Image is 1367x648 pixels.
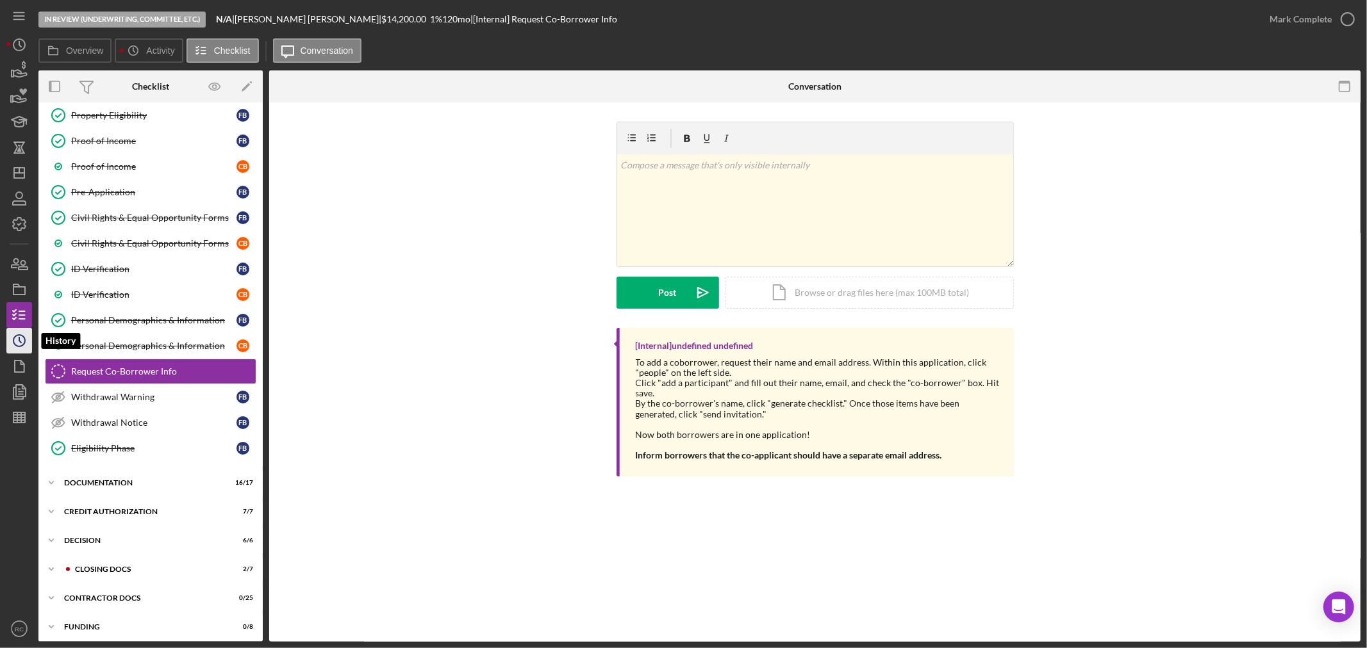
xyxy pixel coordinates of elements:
[236,288,249,301] div: C B
[71,187,236,197] div: Pre-Application
[230,479,253,487] div: 16 / 17
[636,430,1001,440] div: Now both borrowers are in one application!
[214,45,251,56] label: Checklist
[71,366,256,377] div: Request Co-Borrower Info
[66,45,103,56] label: Overview
[236,416,249,429] div: F B
[64,479,221,487] div: Documentation
[236,211,249,224] div: F B
[636,378,1001,398] div: Click "add a participant" and fill out their name, email, and check the "co-borrower" box. Hit save.
[71,136,236,146] div: Proof of Income
[230,565,253,573] div: 2 / 7
[45,333,256,359] a: Personal Demographics & InformationCB
[442,14,470,24] div: 120 mo
[301,45,354,56] label: Conversation
[38,38,112,63] button: Overview
[45,102,256,128] a: Property EligibilityFB
[236,186,249,198] div: F B
[236,339,249,352] div: C B
[216,14,235,24] div: |
[115,38,183,63] button: Activity
[45,231,256,256] a: Civil Rights & Equal Opportunity FormsCB
[230,537,253,544] div: 6 / 6
[236,134,249,147] div: F B
[71,315,236,325] div: Personal Demographics & Information
[636,341,754,351] div: [Internal] undefined undefined
[6,616,32,642] button: RC
[788,81,841,92] div: Conversation
[659,277,677,309] div: Post
[1323,592,1354,622] div: Open Intercom Messenger
[273,38,362,63] button: Conversation
[71,443,236,453] div: Eligibility Phase
[45,282,256,307] a: ID VerificationCB
[146,45,174,56] label: Activity
[71,213,236,223] div: Civil Rights & Equal Opportunity Forms
[71,392,236,402] div: Withdrawal Warning
[71,417,236,428] div: Withdrawal Notice
[132,81,169,92] div: Checklist
[636,450,942,460] strong: Inform borrowers that the co-applicant should have a separate email address.
[71,289,236,300] div: ID Verification
[636,398,1001,419] div: By the co-borrower's name, click "generate checklist." Once those items have been generated, clic...
[636,357,1001,378] div: To add a coborrower, request their name and email address. Within this application, click "people...
[216,13,232,24] b: N/A
[64,594,221,602] div: Contractor Docs
[617,277,719,309] button: Post
[71,264,236,274] div: ID Verification
[381,14,430,24] div: $14,200.00
[470,14,617,24] div: | [Internal] Request Co-Borrower Info
[71,110,236,120] div: Property Eligibility
[230,594,253,602] div: 0 / 25
[75,565,221,573] div: CLOSING DOCS
[71,161,236,172] div: Proof of Income
[235,14,381,24] div: [PERSON_NAME] [PERSON_NAME] |
[236,237,249,250] div: C B
[45,435,256,461] a: Eligibility PhaseFB
[230,508,253,515] div: 7 / 7
[45,179,256,205] a: Pre-ApplicationFB
[45,128,256,154] a: Proof of IncomeFB
[71,238,236,248] div: Civil Rights & Equal Opportunity Forms
[45,205,256,231] a: Civil Rights & Equal Opportunity FormsFB
[38,12,206,28] div: In Review (Underwriting, Committee, Etc.)
[236,442,249,455] div: F B
[1270,6,1332,32] div: Mark Complete
[45,410,256,435] a: Withdrawal NoticeFB
[45,307,256,333] a: Personal Demographics & InformationFB
[45,384,256,410] a: Withdrawal WarningFB
[186,38,259,63] button: Checklist
[236,263,249,275] div: F B
[64,508,221,515] div: CREDIT AUTHORIZATION
[15,626,24,633] text: RC
[230,623,253,631] div: 0 / 8
[236,160,249,173] div: C B
[64,623,221,631] div: Funding
[71,341,236,351] div: Personal Demographics & Information
[236,314,249,327] div: F B
[236,109,249,122] div: F B
[45,359,256,384] a: Request Co-Borrower Info
[1257,6,1361,32] button: Mark Complete
[64,537,221,544] div: Decision
[45,154,256,179] a: Proof of IncomeCB
[236,391,249,403] div: F B
[430,14,442,24] div: 1 %
[45,256,256,282] a: ID VerificationFB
